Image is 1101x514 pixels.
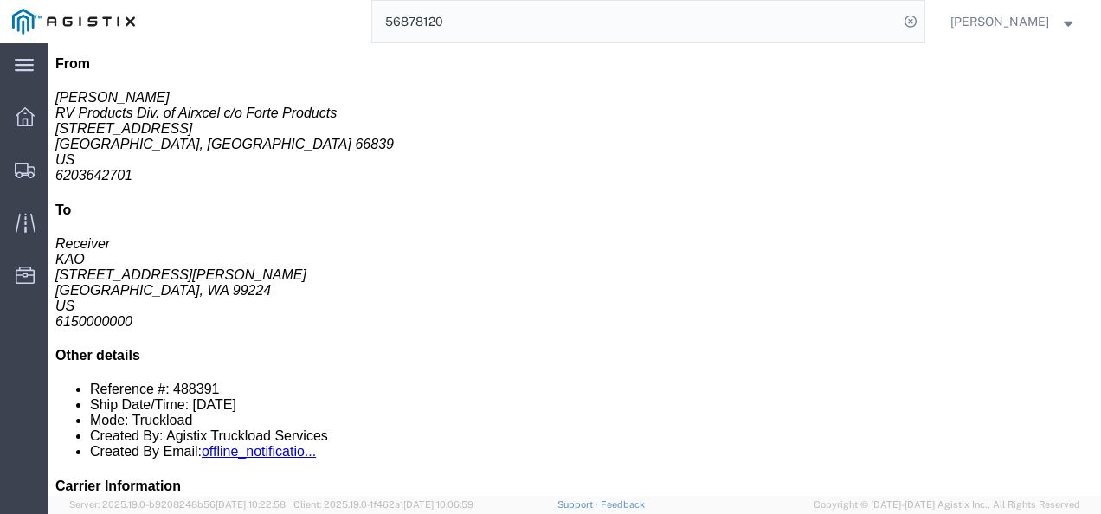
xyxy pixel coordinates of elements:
[557,499,601,510] a: Support
[403,499,473,510] span: [DATE] 10:06:59
[69,499,286,510] span: Server: 2025.19.0-b9208248b56
[293,499,473,510] span: Client: 2025.19.0-1f462a1
[48,43,1101,496] iframe: FS Legacy Container
[950,12,1049,31] span: Nathan Seeley
[12,9,135,35] img: logo
[601,499,645,510] a: Feedback
[950,11,1078,32] button: [PERSON_NAME]
[372,1,898,42] input: Search for shipment number, reference number
[814,498,1080,512] span: Copyright © [DATE]-[DATE] Agistix Inc., All Rights Reserved
[216,499,286,510] span: [DATE] 10:22:58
